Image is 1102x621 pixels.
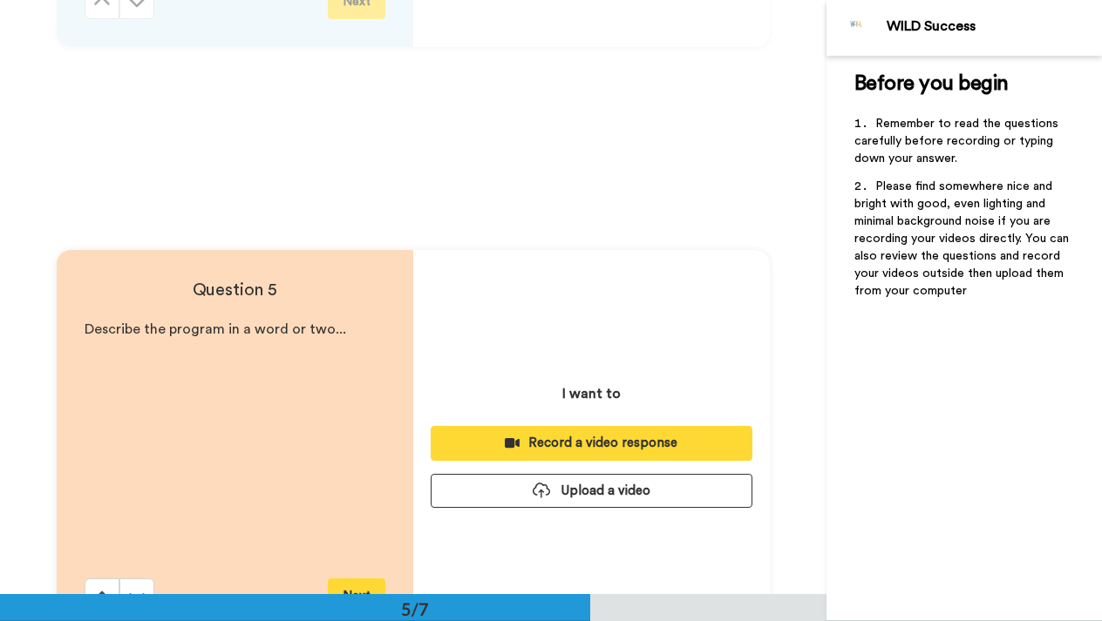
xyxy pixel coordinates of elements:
div: WILD Success [887,18,1101,35]
div: Record a video response [445,434,738,452]
h4: Question 5 [85,278,385,302]
span: Describe the program in a word or two... [85,322,346,336]
div: 5/7 [373,597,457,621]
button: Upload a video [431,474,752,508]
p: I want to [562,383,621,404]
span: Remember to read the questions carefully before recording or typing down your answer. [854,118,1062,165]
button: Next [328,578,385,613]
span: Please find somewhere nice and bright with good, even lighting and minimal background noise if yo... [854,180,1072,297]
span: Before you begin [854,73,1009,94]
img: Profile Image [836,7,878,49]
button: Record a video response [431,426,752,460]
